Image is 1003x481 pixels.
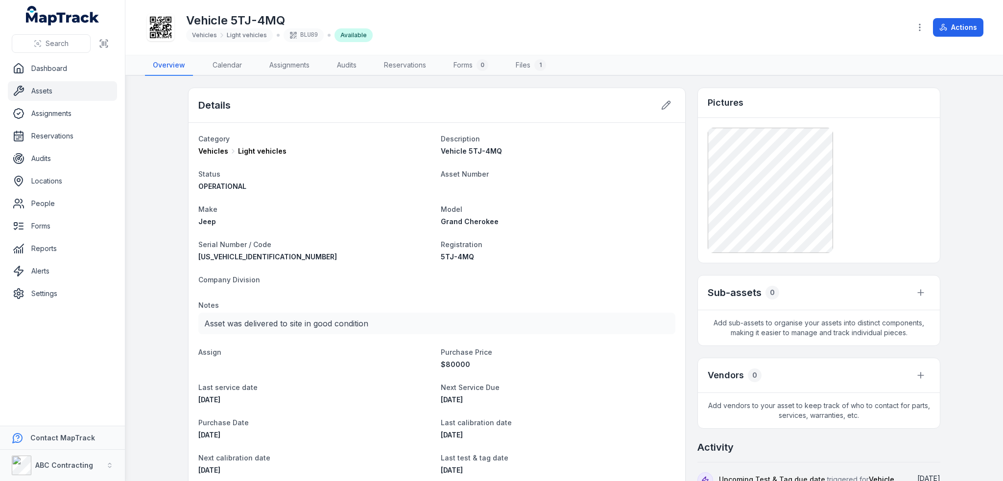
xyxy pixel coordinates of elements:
time: 16/02/2025, 7:00:00 am [441,466,463,474]
strong: Contact MapTrack [30,434,95,442]
span: Vehicle 5TJ-4MQ [441,147,502,155]
span: Model [441,205,462,213]
span: Search [46,39,69,48]
a: Dashboard [8,59,117,78]
span: Light vehicles [238,146,287,156]
span: Next calibration date [198,454,270,462]
time: 16/02/2025, 7:00:00 am [441,431,463,439]
div: 0 [477,59,488,71]
span: [DATE] [198,431,220,439]
span: Description [441,135,480,143]
div: 1 [534,59,546,71]
time: 16/01/2025, 7:00:00 am [198,395,220,404]
a: Assignments [262,55,317,76]
a: Alerts [8,261,117,281]
a: Calendar [205,55,250,76]
span: Next Service Due [441,383,500,391]
span: [DATE] [441,466,463,474]
h3: Vendors [708,368,744,382]
a: Reservations [8,126,117,146]
h1: Vehicle 5TJ-4MQ [186,13,373,28]
a: Locations [8,171,117,191]
span: [DATE] [441,395,463,404]
div: BLU89 [284,28,324,42]
span: Notes [198,301,219,309]
time: 02/12/2024, 7:00:00 am [198,431,220,439]
time: 16/01/2026, 7:00:00 am [441,395,463,404]
span: [DATE] [198,466,220,474]
h2: Details [198,98,231,112]
a: Files1 [508,55,554,76]
a: Assets [8,81,117,101]
div: Available [334,28,373,42]
span: [US_VEHICLE_IDENTIFICATION_NUMBER] [198,252,337,261]
a: Audits [8,149,117,168]
span: Last service date [198,383,258,391]
span: Category [198,135,230,143]
button: Search [12,34,91,53]
h3: Pictures [708,96,743,110]
span: 5TJ-4MQ [441,252,474,261]
span: Status [198,170,220,178]
h2: Activity [697,440,734,454]
div: 0 [765,286,779,299]
span: [DATE] [198,395,220,404]
span: Vehicles [198,146,228,156]
time: 16/08/2025, 7:00:00 am [198,466,220,474]
div: 0 [748,368,762,382]
span: Last test & tag date [441,454,508,462]
span: Light vehicles [227,31,267,39]
a: Forms0 [446,55,496,76]
span: Add vendors to your asset to keep track of who to contact for parts, services, warranties, etc. [698,393,940,428]
a: Assignments [8,104,117,123]
a: Reservations [376,55,434,76]
span: Serial Number / Code [198,240,271,249]
span: Grand Cherokee [441,217,499,226]
span: Make [198,205,217,213]
span: Registration [441,240,482,249]
span: Assign [198,348,221,356]
a: Forms [8,216,117,236]
a: Reports [8,239,117,258]
a: MapTrack [26,6,99,25]
span: Purchase Date [198,418,249,427]
span: Company Division [198,275,260,284]
span: Add sub-assets to organise your assets into distinct components, making it easier to manage and t... [698,310,940,345]
strong: ABC Contracting [35,461,93,469]
p: Asset was delivered to site in good condition [204,317,669,330]
span: Asset Number [441,170,489,178]
span: OPERATIONAL [198,182,246,190]
span: Last calibration date [441,418,512,427]
button: Actions [933,18,983,37]
a: Settings [8,284,117,303]
a: Audits [329,55,364,76]
h2: Sub-assets [708,286,762,299]
a: People [8,194,117,213]
span: 80000 AUD [441,360,470,368]
span: [DATE] [441,431,463,439]
span: Vehicles [192,31,217,39]
a: Overview [145,55,193,76]
span: Purchase Price [441,348,492,356]
span: Jeep [198,217,216,226]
